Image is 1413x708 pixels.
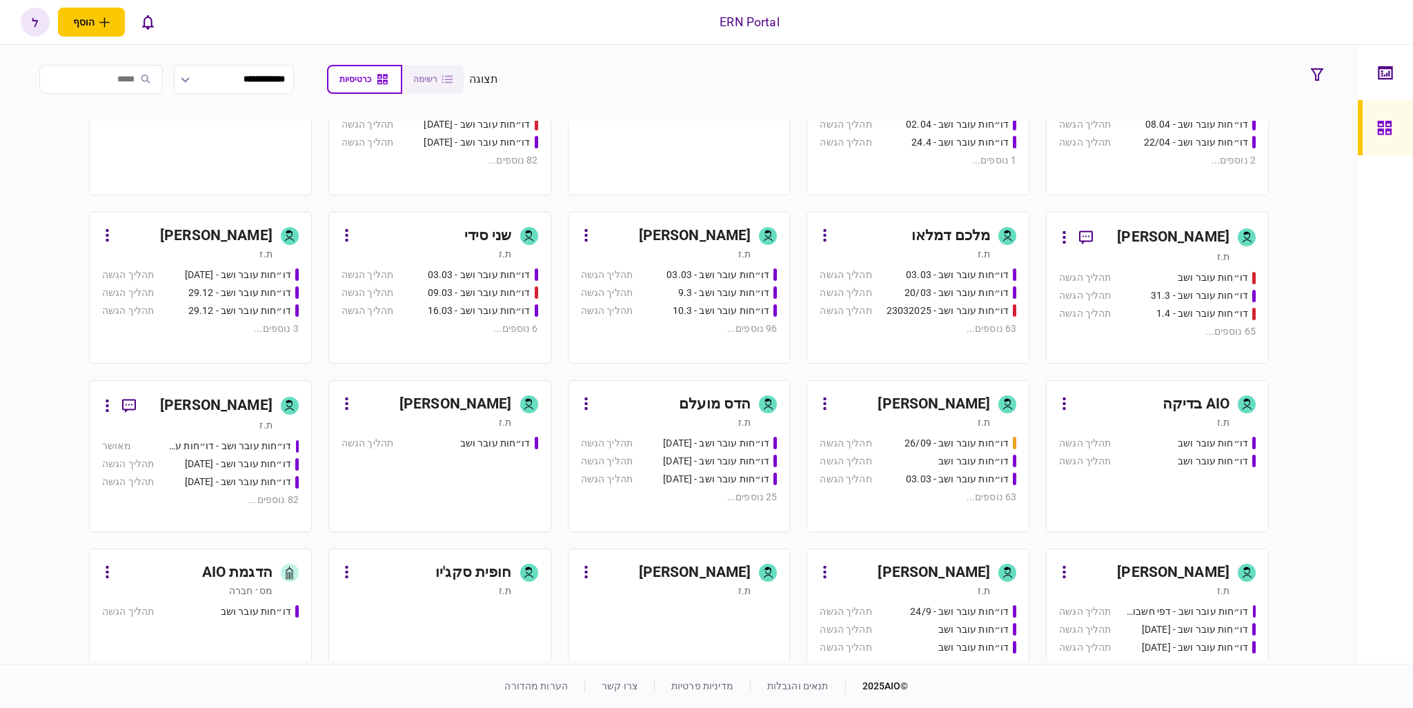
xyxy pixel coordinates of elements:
a: [PERSON_NAME]ת.זדו״חות עובר ושב - דפי חשבון 16.9תהליך הגשהדו״חות עובר ושב - 23/09/2024תהליך הגשהד... [1046,549,1269,700]
a: [PERSON_NAME]ת.זדו״חות עובר ושבתהליך הגשהדו״חות עובר ושב - 31.3תהליך הגשהדו״חות עובר ושב - 1.4תהל... [1046,212,1269,364]
div: תהליך הגשה [102,268,154,282]
a: [PERSON_NAME]ת.זדו״חות עובר ושב - דו״חות עובר ושב מאושרדו״חות עובר ושב - 30.10.24תהליך הגשהדו״חות... [89,380,312,532]
a: הדגמת AIOמס׳ חברהדו״חות עובר ושבתהליך הגשה [89,549,312,700]
div: תהליך הגשה [342,268,393,282]
div: [PERSON_NAME] [878,393,990,415]
div: ת.ז [259,418,272,432]
div: [PERSON_NAME] [1117,226,1229,248]
div: דו״חות עובר ושב [1178,454,1248,469]
div: תהליך הגשה [102,286,154,300]
div: דו״חות עובר ושב - 08.04 [1145,117,1248,132]
div: ת.ז [738,247,751,261]
div: ת.ז [499,247,511,261]
div: דו״חות עובר ושב - 26/09 [905,436,1009,451]
div: דו״חות עובר ושב [938,622,1009,637]
div: דו״חות עובר ושב [1178,436,1248,451]
div: דו״חות עובר ושב [460,436,531,451]
div: [PERSON_NAME] [399,393,512,415]
span: כרטיסיות [339,75,371,84]
div: ת.ז [499,415,511,429]
div: 2 נוספים ... [1059,153,1256,168]
div: תהליך הגשה [581,286,633,300]
div: ת.ז [1217,250,1229,264]
div: מס׳ חברה [229,584,273,598]
div: דו״חות עובר ושב - 23032025 [887,304,1009,318]
div: ת.ז [738,584,751,598]
div: 65 נוספים ... [1059,324,1256,339]
div: תהליך הגשה [342,436,393,451]
div: דו״חות עובר ושב - 9.3 [678,286,770,300]
div: תהליך הגשה [581,472,633,486]
div: תהליך הגשה [1059,306,1111,321]
a: [PERSON_NAME]ת.זדו״חות עובר ושב - 24/9תהליך הגשהדו״חות עובר ושבתהליך הגשהדו״חות עובר ושבתהליך הגש... [807,549,1029,700]
div: הדגמת AIO [202,562,273,584]
a: מדיניות פרטיות [671,680,733,691]
div: ERN Portal [720,13,779,31]
div: דו״חות עובר ושב - 03.03 [428,268,531,282]
div: דו״חות עובר ושב - 02.04 [906,117,1009,132]
div: תהליך הגשה [102,304,154,318]
div: ת.ז [499,584,511,598]
div: 82 נוספים ... [102,493,299,507]
div: תהליך הגשה [581,304,633,318]
div: דו״חות עובר ושב - 22/04 [1144,135,1248,150]
div: תהליך הגשה [820,268,871,282]
div: ת.ז [738,415,751,429]
div: תהליך הגשה [102,604,154,619]
div: תהליך הגשה [581,436,633,451]
div: דו״חות עובר ושב - 19.3.25 [424,117,530,132]
div: הדס מועלם [679,393,751,415]
div: [PERSON_NAME] [639,562,751,584]
div: דו״חות עובר ושב - 19.3.25 [424,135,530,150]
div: [PERSON_NAME] [160,395,273,417]
div: תהליך הגשה [820,436,871,451]
div: ת.ז [1217,584,1229,598]
div: דו״חות עובר ושב [221,604,291,619]
div: תהליך הגשה [820,454,871,469]
div: תהליך הגשה [342,117,393,132]
div: דו״חות עובר ושב [1178,271,1248,285]
div: תהליך הגשה [1059,436,1111,451]
div: תהליך הגשה [102,475,154,489]
a: [PERSON_NAME]ת.ז [568,549,791,700]
div: דו״חות עובר ושב - 24.4 [911,135,1009,150]
div: תהליך הגשה [820,604,871,619]
div: ת.ז [978,247,990,261]
div: דו״חות עובר ושב - 03.03 [906,472,1009,486]
div: AIO בדיקה [1163,393,1229,415]
a: [PERSON_NAME]ת.זדו״חות עובר ושבתהליך הגשה [328,380,551,532]
div: דו״חות עובר ושב - 24/9 [910,604,1009,619]
div: תצוגה [469,71,499,88]
div: תהליך הגשה [820,640,871,655]
a: חופית סקג'יות.ז [328,549,551,700]
div: תהליך הגשה [1059,604,1111,619]
div: מלכם דמלאו [911,225,990,247]
span: רשימה [413,75,437,84]
div: דו״חות עובר ושב - 31.10.2024 [185,475,291,489]
div: [PERSON_NAME] [878,562,990,584]
div: דו״חות עובר ושב - 26.12.24 [185,268,291,282]
div: תהליך הגשה [342,135,393,150]
div: תהליך הגשה [820,622,871,637]
div: תהליך הגשה [1059,454,1111,469]
a: מלכם דמלאות.זדו״חות עובר ושב - 03.03תהליך הגשהדו״חות עובר ושב - 20/03תהליך הגשהדו״חות עובר ושב - ... [807,212,1029,364]
div: תהליך הגשה [1059,640,1111,655]
div: [PERSON_NAME] [1117,562,1229,584]
div: דו״חות עובר ושב - 1.4 [1156,306,1248,321]
div: ת.ז [259,247,272,261]
button: פתח רשימת התראות [133,8,162,37]
a: [PERSON_NAME]ת.זדו״חות עובר ושב - 26/09תהליך הגשהדו״חות עובר ושבתהליך הגשהדו״חות עובר ושב - 03.03... [807,380,1029,532]
div: תהליך הגשה [1059,288,1111,303]
a: [PERSON_NAME]ת.זדו״חות עובר ושב - 03.03תהליך הגשהדו״חות עובר ושב - 9.3תהליך הגשהדו״חות עובר ושב -... [568,212,791,364]
div: תהליך הגשה [820,117,871,132]
div: 63 נוספים ... [820,490,1016,504]
div: 82 נוספים ... [342,153,538,168]
a: תנאים והגבלות [767,680,829,691]
button: ל [21,8,50,37]
div: תהליך הגשה [820,135,871,150]
a: צרו קשר [602,680,638,691]
div: תהליך הגשה [820,304,871,318]
div: ת.ז [1217,415,1229,429]
div: ת.ז [978,415,990,429]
